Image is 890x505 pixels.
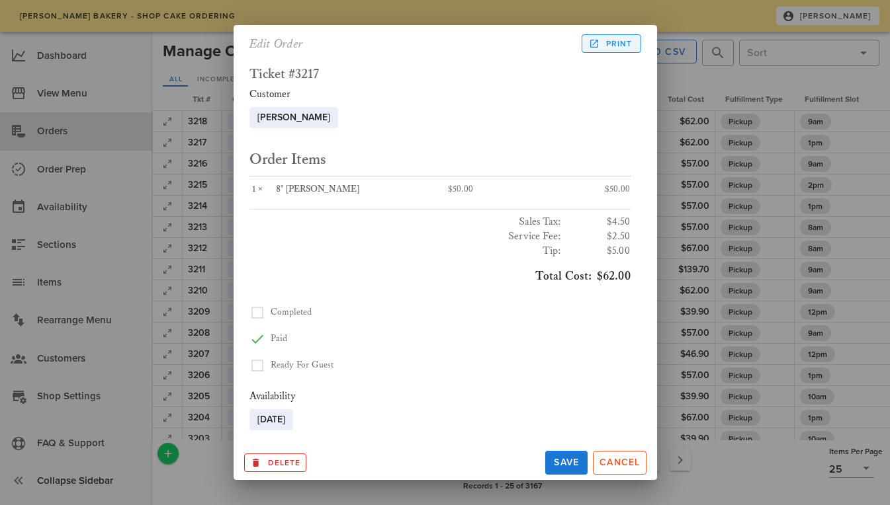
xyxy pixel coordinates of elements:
[249,215,562,229] h3: Sales Tax:
[567,215,631,229] h3: $4.50
[593,451,646,475] button: Cancel
[249,33,304,54] h2: Edit Order
[249,67,631,82] h2: Ticket #3217
[249,269,631,284] h3: $62.00
[249,389,631,404] div: Availability
[276,184,431,196] div: 8" [PERSON_NAME]
[249,244,562,258] h3: Tip:
[535,269,592,284] span: Total Cost:
[257,107,330,128] span: [PERSON_NAME]
[249,184,258,195] span: 1
[249,229,562,244] h3: Service Fee:
[599,457,641,468] span: Cancel
[545,451,588,475] button: Save
[567,229,631,244] h3: $2.50
[551,457,582,468] span: Save
[591,38,632,50] span: Print
[271,360,334,371] span: Ready For Guest
[244,453,307,472] button: Archive this Record?
[257,409,285,430] span: [DATE]
[567,244,631,258] h3: $5.00
[535,176,631,204] div: $50.00
[250,457,301,469] span: Delete
[249,184,277,196] div: ×
[271,307,312,318] span: Completed
[249,87,631,102] div: Customer
[271,333,287,344] span: Paid
[440,176,535,204] div: $50.00
[582,34,641,53] a: Print
[249,149,631,171] h2: Order Items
